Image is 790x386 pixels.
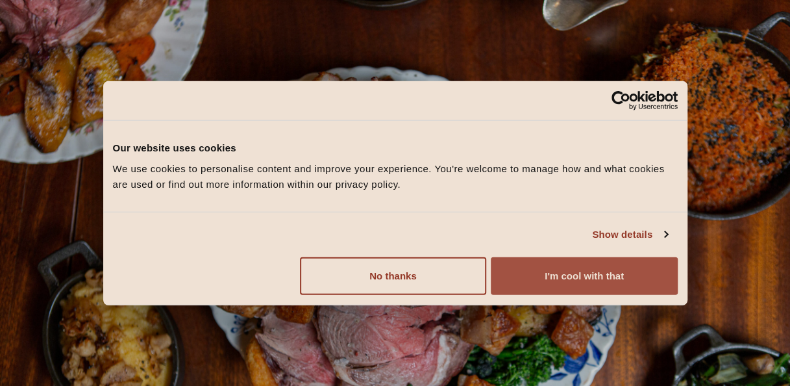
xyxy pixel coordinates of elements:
[113,161,678,192] div: We use cookies to personalise content and improve your experience. You're welcome to manage how a...
[592,227,667,242] a: Show details
[113,140,678,156] div: Our website uses cookies
[564,91,678,110] a: Usercentrics Cookiebot - opens in a new window
[300,257,486,294] button: No thanks
[491,257,677,294] button: I'm cool with that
